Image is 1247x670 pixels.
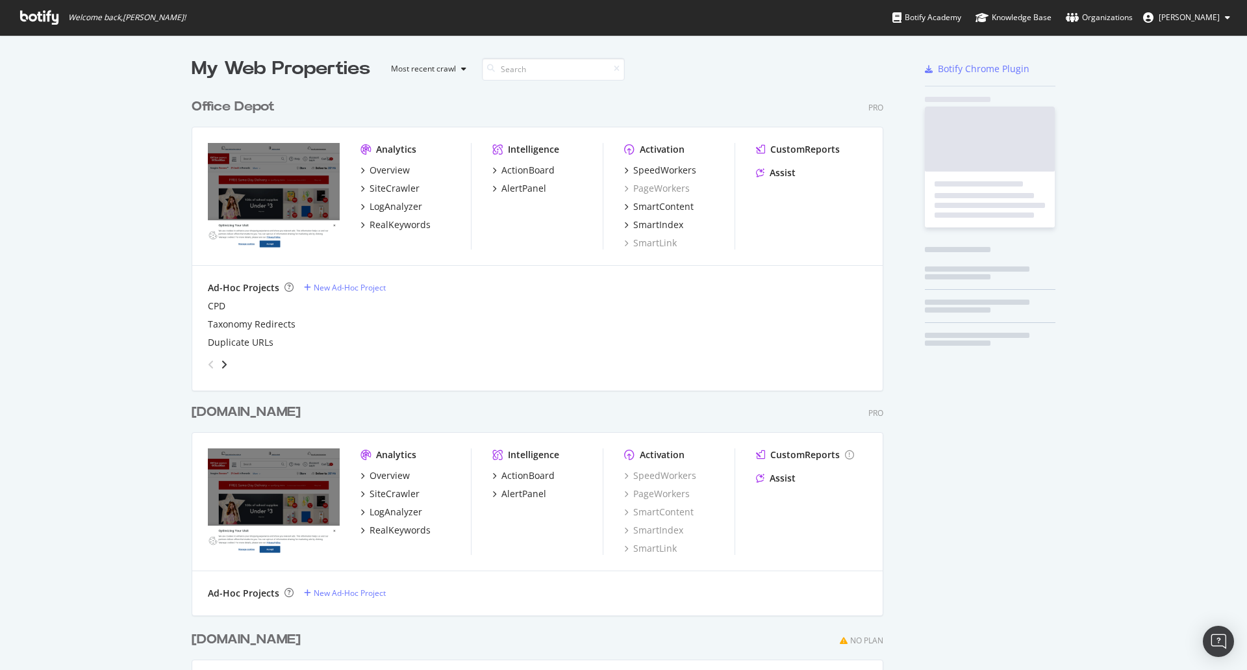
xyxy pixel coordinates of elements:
div: SmartContent [633,200,694,213]
div: No Plan [850,635,883,646]
div: New Ad-Hoc Project [314,587,386,599]
a: New Ad-Hoc Project [304,587,386,599]
button: Most recent crawl [381,58,472,79]
div: Assist [770,166,796,179]
div: Ad-Hoc Projects [208,587,279,600]
div: Ad-Hoc Projects [208,281,279,294]
a: SmartLink [624,542,677,555]
a: CustomReports [756,143,840,156]
input: Search [482,58,625,81]
div: Office Depot [192,97,275,116]
div: Activation [640,448,685,461]
div: Pro [868,102,883,113]
button: [PERSON_NAME] [1133,7,1241,28]
div: CustomReports [770,448,840,461]
a: SmartLink [624,237,677,250]
div: AlertPanel [501,182,546,195]
a: SpeedWorkers [624,469,696,482]
div: Overview [370,164,410,177]
div: SmartIndex [633,218,683,231]
a: SmartContent [624,200,694,213]
div: Knowledge Base [976,11,1052,24]
a: RealKeywords [360,218,431,231]
img: www.officedepot.com [208,143,340,248]
a: Overview [360,469,410,482]
a: Taxonomy Redirects [208,318,296,331]
a: LogAnalyzer [360,506,422,519]
a: Botify Chrome Plugin [925,62,1029,75]
a: [DOMAIN_NAME] [192,630,306,649]
div: ActionBoard [501,164,555,177]
div: SiteCrawler [370,182,420,195]
div: Pro [868,407,883,419]
a: PageWorkers [624,182,690,195]
div: RealKeywords [370,524,431,537]
div: ActionBoard [501,469,555,482]
div: Activation [640,143,685,156]
div: Most recent crawl [391,65,456,73]
div: Botify Chrome Plugin [938,62,1029,75]
a: Overview [360,164,410,177]
a: SiteCrawler [360,487,420,500]
a: Assist [756,472,796,485]
div: Overview [370,469,410,482]
img: www.officedepotsecondary.com [208,448,340,554]
div: Open Intercom Messenger [1203,626,1234,657]
div: Organizations [1066,11,1133,24]
a: ActionBoard [492,469,555,482]
div: [DOMAIN_NAME] [192,630,301,649]
a: Duplicate URLs [208,336,273,349]
div: SpeedWorkers [633,164,696,177]
a: SmartIndex [624,524,683,537]
a: ActionBoard [492,164,555,177]
div: [DOMAIN_NAME] [192,403,301,422]
div: Intelligence [508,143,559,156]
a: Office Depot [192,97,280,116]
a: SmartContent [624,506,694,519]
div: RealKeywords [370,218,431,231]
div: Botify Academy [892,11,961,24]
a: CustomReports [756,448,854,461]
a: New Ad-Hoc Project [304,282,386,293]
span: Nick Ford [1159,12,1220,23]
div: Assist [770,472,796,485]
div: AlertPanel [501,487,546,500]
a: PageWorkers [624,487,690,500]
a: SiteCrawler [360,182,420,195]
div: angle-left [203,354,220,375]
a: LogAnalyzer [360,200,422,213]
div: CustomReports [770,143,840,156]
div: New Ad-Hoc Project [314,282,386,293]
div: Intelligence [508,448,559,461]
div: LogAnalyzer [370,200,422,213]
div: Analytics [376,448,416,461]
div: LogAnalyzer [370,506,422,519]
div: SiteCrawler [370,487,420,500]
a: AlertPanel [492,182,546,195]
a: Assist [756,166,796,179]
a: [DOMAIN_NAME] [192,403,306,422]
div: Analytics [376,143,416,156]
div: angle-right [220,358,229,371]
a: CPD [208,300,225,313]
a: AlertPanel [492,487,546,500]
a: SpeedWorkers [624,164,696,177]
div: My Web Properties [192,56,370,82]
a: SmartIndex [624,218,683,231]
a: RealKeywords [360,524,431,537]
span: Welcome back, [PERSON_NAME] ! [68,12,186,23]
